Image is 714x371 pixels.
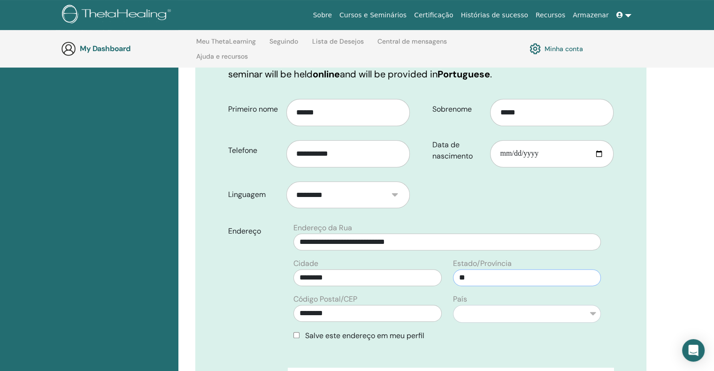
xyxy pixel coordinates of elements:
label: País [453,294,467,305]
label: Telefone [221,142,286,159]
span: Salve este endereço em meu perfil [305,331,424,341]
label: Endereço [221,222,288,240]
h3: My Dashboard [80,44,174,53]
a: Histórias de sucesso [457,7,532,24]
label: Código Postal/CEP [293,294,357,305]
label: Endereço da Rua [293,222,352,234]
a: Meu ThetaLearning [196,38,256,53]
label: Estado/Província [453,258,512,269]
label: Linguagem [221,186,286,204]
a: Recursos [532,7,569,24]
a: Central de mensagens [377,38,447,53]
a: Certificação [410,7,457,24]
a: Armazenar [569,7,612,24]
label: Primeiro nome [221,100,286,118]
a: Minha conta [530,41,583,57]
label: Cidade [293,258,318,269]
img: logo.png [62,5,174,26]
a: Lista de Desejos [312,38,364,53]
label: Sobrenome [425,100,491,118]
img: generic-user-icon.jpg [61,41,76,56]
a: Cursos e Seminários [336,7,410,24]
div: Open Intercom Messenger [682,339,705,362]
a: Seguindo [269,38,298,53]
b: Portuguese [438,68,490,80]
img: cog.svg [530,41,541,57]
a: Sobre [309,7,336,24]
b: online [313,68,340,80]
a: Ajuda e recursos [196,53,248,68]
label: Data de nascimento [425,136,491,165]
